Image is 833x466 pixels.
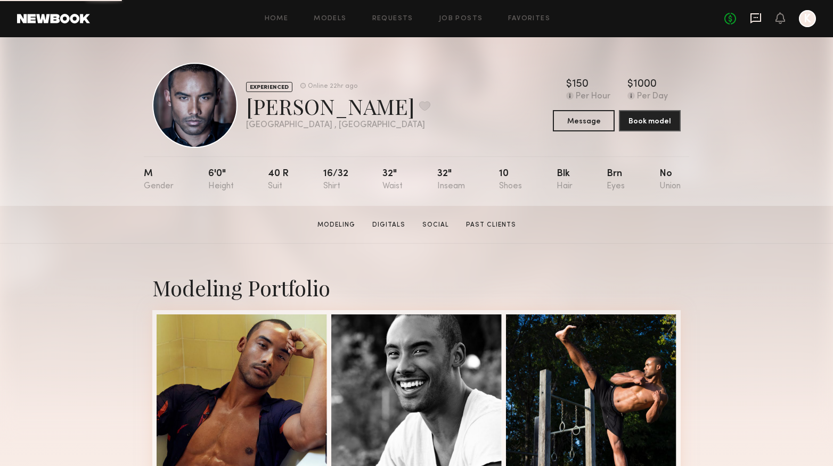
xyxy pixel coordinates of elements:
a: Models [314,15,346,22]
div: 1000 [633,79,657,90]
a: Social [418,220,453,230]
div: 150 [572,79,589,90]
div: Brn [607,169,625,191]
div: 40 r [268,169,289,191]
div: [PERSON_NAME] [246,92,430,120]
a: Past Clients [462,220,520,230]
a: Job Posts [439,15,483,22]
div: $ [566,79,572,90]
div: Online 22hr ago [308,83,357,90]
div: 6'0" [208,169,234,191]
a: Modeling [313,220,360,230]
button: Message [553,110,615,131]
a: K [799,10,816,27]
div: $ [627,79,633,90]
div: 10 [499,169,522,191]
button: Book model [619,110,681,131]
div: 32" [437,169,465,191]
a: Home [265,15,289,22]
a: Digitals [368,220,410,230]
div: 32" [382,169,403,191]
a: Requests [372,15,413,22]
div: 16/32 [323,169,348,191]
div: M [144,169,174,191]
div: Per Hour [576,92,610,102]
div: Blk [557,169,573,191]
div: EXPERIENCED [246,82,292,92]
a: Favorites [508,15,550,22]
div: Per Day [637,92,668,102]
div: Modeling Portfolio [152,273,681,302]
div: No [659,169,681,191]
div: [GEOGRAPHIC_DATA] , [GEOGRAPHIC_DATA] [246,121,430,130]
